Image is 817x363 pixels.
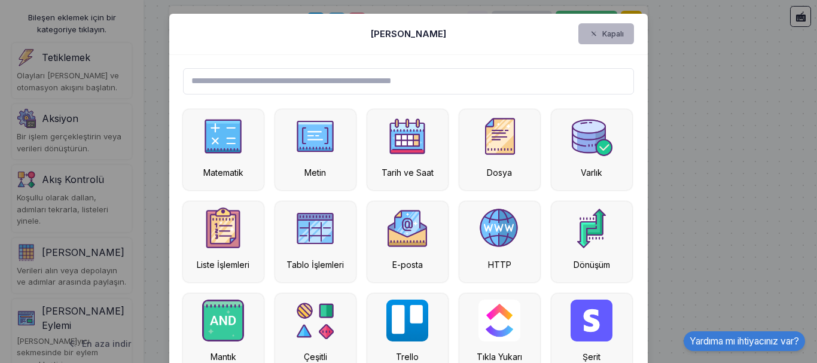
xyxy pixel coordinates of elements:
img: category.png [571,208,612,249]
font: Varlık [581,167,602,178]
img: file.png [478,115,520,157]
font: [PERSON_NAME] [371,29,446,39]
font: Yardıma mı ihtiyacınız var? [690,335,799,347]
font: Matematik [203,167,243,178]
img: clickup.png [478,300,520,341]
font: Tablo İşlemleri [286,260,344,270]
img: http.png [478,208,520,249]
font: Kapalı [602,29,624,38]
img: numbered-list.png [202,208,244,249]
font: Dönüşüm [574,260,610,270]
font: Tarih ve Saat [382,167,434,178]
img: table.png [294,208,336,249]
font: HTTP [488,260,511,270]
font: Liste İşlemleri [197,260,249,270]
img: category.png [571,115,612,157]
img: stripe.png [571,300,612,341]
img: category.png [294,300,336,341]
img: text-v2.png [294,115,336,157]
font: Tıkla Yukarı [477,352,522,362]
font: Dosya [487,167,512,178]
img: math.png [202,115,244,157]
font: Çeşitli [304,352,327,362]
img: trello.svg [386,300,428,341]
img: and.png [202,300,244,341]
img: date.png [386,115,428,157]
img: email.png [386,208,428,249]
font: Metin [304,167,326,178]
font: E-posta [392,260,423,270]
font: Mantık [211,352,236,362]
font: Trello [396,352,419,362]
button: Kapalı [578,23,635,44]
font: Şerit [583,352,600,362]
